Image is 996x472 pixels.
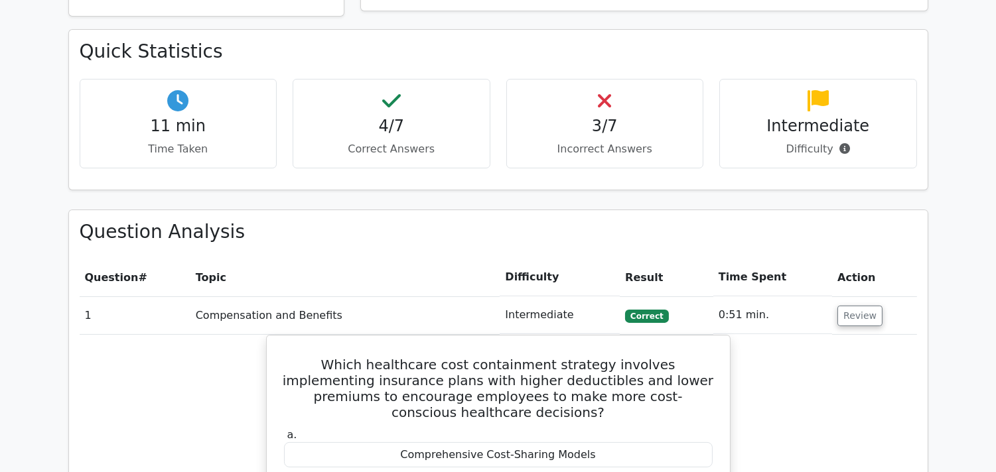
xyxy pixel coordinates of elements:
[500,259,620,296] th: Difficulty
[190,296,500,334] td: Compensation and Benefits
[85,271,139,284] span: Question
[625,310,668,323] span: Correct
[283,357,714,420] h5: Which healthcare cost containment strategy involves implementing insurance plans with higher dedu...
[80,40,917,63] h3: Quick Statistics
[284,442,713,468] div: Comprehensive Cost-Sharing Models
[80,296,190,334] td: 1
[713,296,832,334] td: 0:51 min.
[518,117,693,136] h4: 3/7
[620,259,713,296] th: Result
[500,296,620,334] td: Intermediate
[80,259,190,296] th: #
[731,141,906,157] p: Difficulty
[80,221,917,243] h3: Question Analysis
[91,117,266,136] h4: 11 min
[91,141,266,157] p: Time Taken
[304,141,479,157] p: Correct Answers
[832,259,916,296] th: Action
[304,117,479,136] h4: 4/7
[837,306,883,326] button: Review
[713,259,832,296] th: Time Spent
[731,117,906,136] h4: Intermediate
[190,259,500,296] th: Topic
[287,428,297,441] span: a.
[518,141,693,157] p: Incorrect Answers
